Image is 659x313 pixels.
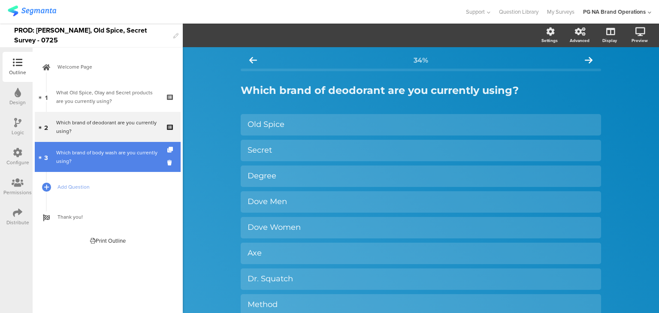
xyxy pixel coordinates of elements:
[56,118,159,135] div: Which brand of deodorant are you currently using?
[602,37,617,44] div: Display
[248,120,594,129] div: Old Spice
[44,122,48,132] span: 2
[248,197,594,207] div: Dove Men
[632,37,648,44] div: Preview
[6,159,29,166] div: Configure
[35,142,181,172] a: 3 Which brand of body wash are you currently using?
[9,99,26,106] div: Design
[44,152,48,162] span: 3
[12,129,24,136] div: Logic
[56,88,159,105] div: What Old Spice, Olay and Secret products are you currently using?
[57,183,167,191] span: Add Question
[414,56,428,64] div: 34%
[3,189,32,196] div: Permissions
[35,202,181,232] a: Thank you!
[8,6,56,16] img: segmanta logo
[167,159,175,167] i: Delete
[14,24,169,47] div: PROD: [PERSON_NAME], Old Spice, Secret Survey - 0725
[248,300,594,310] div: Method
[56,148,159,166] div: Which brand of body wash are you currently using?
[6,219,29,226] div: Distribute
[248,248,594,258] div: Axe
[45,92,48,102] span: 1
[248,274,594,284] div: Dr. Squatch
[248,223,594,232] div: Dove Women
[57,63,167,71] span: Welcome Page
[241,84,519,96] strong: Which brand of deodorant are you currently using?
[541,37,558,44] div: Settings
[570,37,589,44] div: Advanced
[57,213,167,221] span: Thank you!
[248,171,594,181] div: Degree
[35,52,181,82] a: Welcome Page
[9,69,26,76] div: Outline
[583,8,646,16] div: PG NA Brand Operations
[35,112,181,142] a: 2 Which brand of deodorant are you currently using?
[90,237,126,245] div: Print Outline
[167,147,175,153] i: Duplicate
[466,8,485,16] span: Support
[35,82,181,112] a: 1 What Old Spice, Olay and Secret products are you currently using?
[248,145,594,155] div: Secret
